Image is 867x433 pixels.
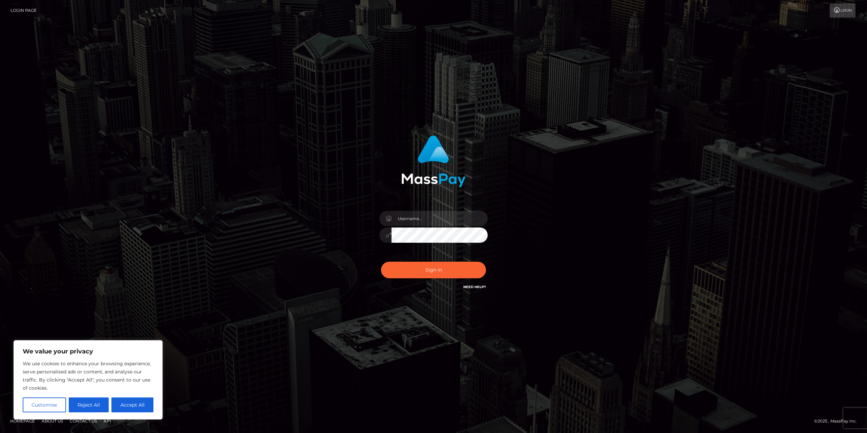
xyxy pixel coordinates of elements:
button: Accept All [111,397,153,412]
a: About Us [39,416,66,426]
a: Login Page [10,3,37,18]
a: Login [830,3,855,18]
a: Contact Us [67,416,100,426]
button: Reject All [69,397,109,412]
a: Need Help? [463,285,486,289]
div: © 2025 , MassPay Inc. [814,417,862,425]
div: We value your privacy [14,340,163,419]
input: Username... [392,211,488,226]
button: Sign in [381,262,486,278]
img: MassPay Login [401,135,466,187]
p: We value your privacy [23,347,153,355]
a: Homepage [7,416,38,426]
a: API [101,416,114,426]
button: Customise [23,397,66,412]
p: We use cookies to enhance your browsing experience, serve personalised ads or content, and analys... [23,360,153,392]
